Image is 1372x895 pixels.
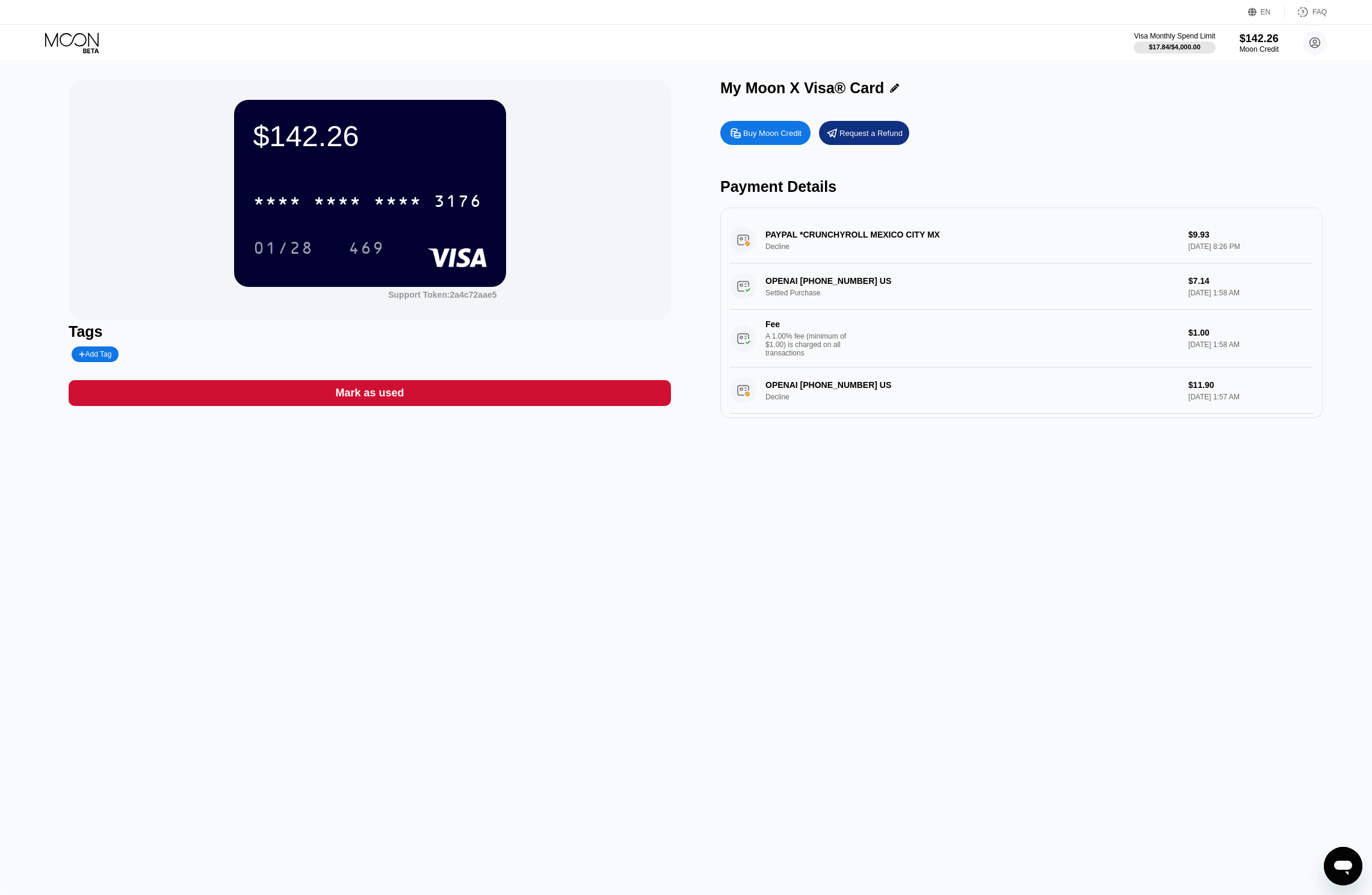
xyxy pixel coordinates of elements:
div: Add Tag [72,346,119,362]
div: Support Token: 2a4c72aae5 [388,290,496,300]
div: Mark as used [335,386,404,400]
div: Tags [69,323,671,340]
div: Buy Moon Credit [743,128,802,138]
div: Request a Refund [819,121,909,145]
div: Moon Credit [1240,45,1279,54]
div: $1.00 [1188,328,1313,337]
div: Visa Monthly Spend Limit [1134,32,1215,40]
div: Payment Details [720,178,1323,195]
div: Visa Monthly Spend Limit$17.84/$4,000.00 [1134,32,1215,54]
div: FAQ [1312,8,1327,16]
iframe: Schaltfläche zum Öffnen des Messaging-Fensters [1324,847,1362,885]
div: FAQ [1285,6,1327,18]
div: $17.84 / $4,000.00 [1149,43,1200,51]
div: $142.26 [253,119,487,153]
div: EN [1261,8,1271,16]
div: 469 [339,233,394,263]
div: $142.26 [1240,32,1279,45]
div: Request a Refund [839,128,903,138]
div: EN [1248,6,1285,18]
div: FeeA 1.00% fee (minimum of $1.00) is charged on all transactions$1.00[DATE] 1:58 AM [730,310,1313,368]
div: 01/28 [244,233,323,263]
div: 469 [348,240,385,259]
div: My Moon X Visa® Card [720,79,884,97]
div: Mark as used [69,380,671,406]
div: 01/28 [253,240,314,259]
div: [DATE] 1:58 AM [1188,340,1313,349]
div: Support Token:2a4c72aae5 [388,290,496,300]
div: Fee [765,319,850,329]
div: Buy Moon Credit [720,121,811,145]
div: $142.26Moon Credit [1240,32,1279,54]
div: 3176 [434,193,482,212]
div: A 1.00% fee (minimum of $1.00) is charged on all transactions [765,332,856,357]
div: Add Tag [79,350,111,358]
